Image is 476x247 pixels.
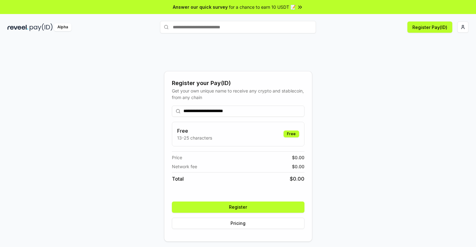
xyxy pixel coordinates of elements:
[7,23,28,31] img: reveel_dark
[172,202,304,213] button: Register
[172,88,304,101] div: Get your own unique name to receive any crypto and stablecoin, from any chain
[229,4,296,10] span: for a chance to earn 10 USDT 📝
[172,79,304,88] div: Register your Pay(ID)
[292,154,304,161] span: $ 0.00
[284,131,299,137] div: Free
[177,135,212,141] p: 13-25 characters
[290,175,304,183] span: $ 0.00
[407,21,452,33] button: Register Pay(ID)
[172,163,197,170] span: Network fee
[172,218,304,229] button: Pricing
[30,23,53,31] img: pay_id
[292,163,304,170] span: $ 0.00
[54,23,71,31] div: Alpha
[172,154,182,161] span: Price
[172,175,184,183] span: Total
[173,4,228,10] span: Answer our quick survey
[177,127,212,135] h3: Free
